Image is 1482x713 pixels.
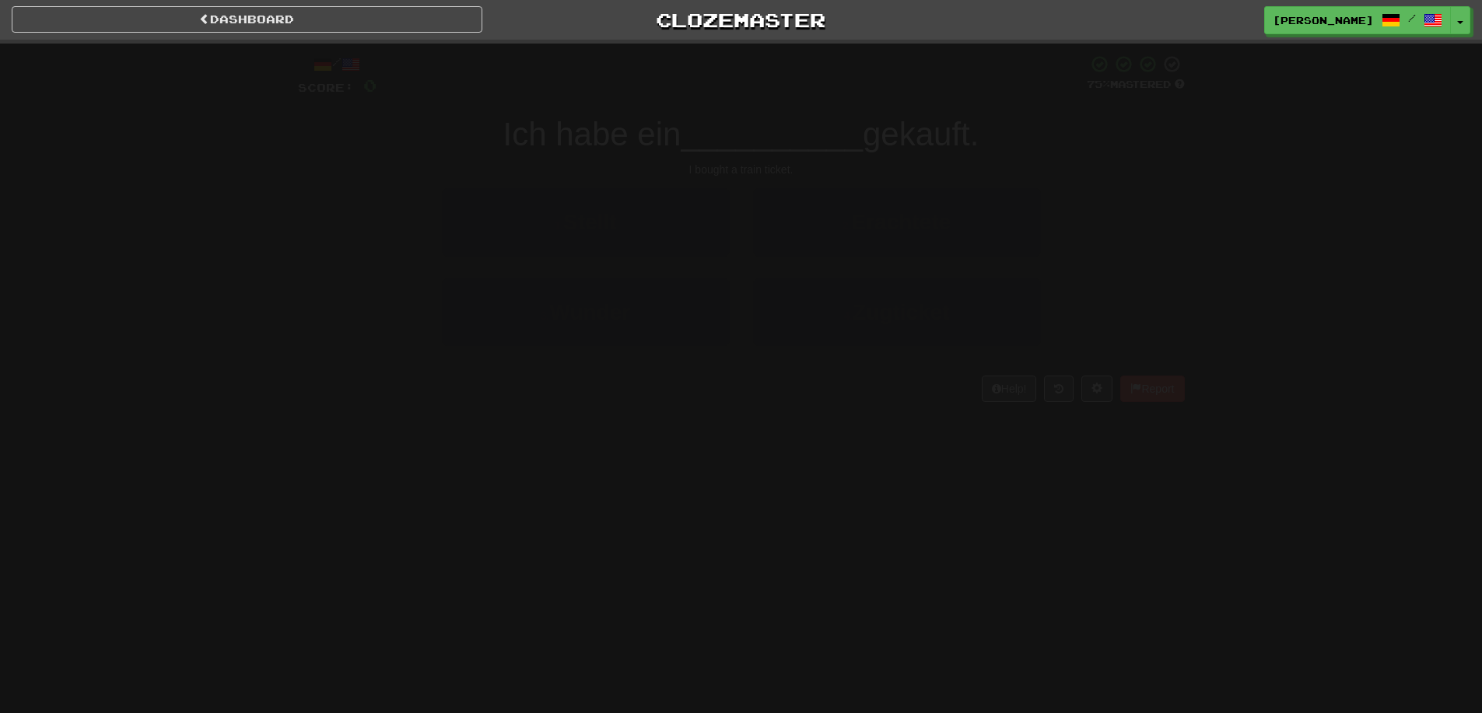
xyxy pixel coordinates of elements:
span: 75 % [1087,78,1110,90]
span: Zugticket [853,300,949,324]
span: 0 [469,41,482,60]
div: Mastered [1087,78,1185,92]
a: [PERSON_NAME] / [1264,6,1451,34]
button: 4.Zugticket [753,278,1041,346]
span: Score: [298,81,354,94]
span: Wunder [549,300,630,324]
a: Clozemaster [506,6,976,33]
span: 5 [1093,41,1106,60]
span: Stellt [563,210,616,234]
span: Ich habe ein [503,116,681,152]
small: 3 . [541,309,550,322]
button: 1.Stellt [442,188,730,256]
span: gekauft. [863,116,979,152]
div: I bought a train ticket. [298,162,1185,177]
small: 1 . [554,219,563,232]
button: 3.Wunder [442,278,730,346]
span: __________ [681,116,863,152]
span: 0 [803,41,816,60]
button: Round history (alt+y) [1044,376,1074,402]
span: / [1408,12,1416,23]
small: 4 . [843,309,853,322]
span: 0 [363,75,377,95]
button: 2.Erachtete [753,188,1041,256]
button: Help! [982,376,1037,402]
span: [PERSON_NAME] [1273,13,1374,27]
a: Dashboard [12,6,482,33]
div: / [298,54,377,74]
button: Report [1120,376,1184,402]
small: 2 . [843,219,852,232]
span: Erachtete [852,210,951,234]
